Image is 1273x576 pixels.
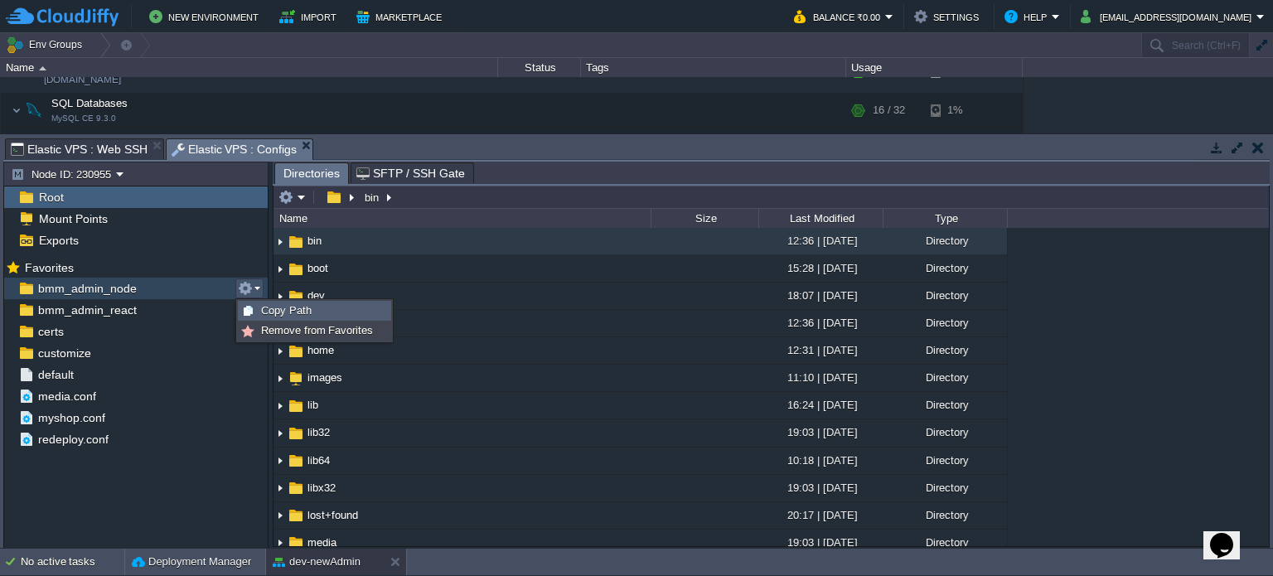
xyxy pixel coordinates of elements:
input: Click to enter the path [273,186,1269,209]
div: Status [499,58,580,77]
a: bin [305,234,324,248]
div: 11:10 | [DATE] [758,365,883,390]
span: MySQL CE 9.3.0 [51,114,116,123]
a: lost+found [305,508,361,522]
div: No active tasks [21,549,124,575]
a: libx32 [305,481,338,495]
span: boot [305,261,331,275]
div: Size [652,209,758,228]
img: AMDAwAAAACH5BAEAAAAALAAAAAABAAEAAAICRAEAOw== [287,479,305,497]
button: Settings [914,7,984,27]
div: 16 / 32 [873,94,905,127]
div: Name [2,58,497,77]
img: AMDAwAAAACH5BAEAAAAALAAAAAABAAEAAAICRAEAOw== [287,506,305,525]
img: AMDAwAAAACH5BAEAAAAALAAAAAABAAEAAAICRAEAOw== [273,448,287,474]
div: Directory [883,283,1007,308]
button: dev-newAdmin [273,554,361,570]
a: Remove from Favorites [239,322,390,340]
div: Directory [883,310,1007,336]
div: Directory [883,365,1007,390]
img: AMDAwAAAACH5BAEAAAAALAAAAAABAAEAAAICRAEAOw== [287,370,305,388]
span: lib [305,398,321,412]
div: Directory [883,448,1007,473]
img: AMDAwAAAACH5BAEAAAAALAAAAAABAAEAAAICRAEAOw== [273,283,287,309]
button: Marketplace [356,7,447,27]
span: Mount Points [36,211,110,226]
span: images [305,370,345,385]
span: Favorites [22,260,76,275]
img: AMDAwAAAACH5BAEAAAAALAAAAAABAAEAAAICRAEAOw== [273,256,287,282]
div: Name [275,209,651,228]
img: AMDAwAAAACH5BAEAAAAALAAAAAABAAEAAAICRAEAOw== [22,94,46,127]
a: lib32 [305,425,332,439]
span: Elastic VPS : Configs [172,139,298,160]
div: Directory [883,475,1007,501]
div: 12:36 | [DATE] [758,228,883,254]
span: SFTP / SSH Gate [356,163,465,183]
div: 19:03 | [DATE] [758,419,883,445]
button: Deployment Manager [132,554,251,570]
img: CloudJiffy [6,7,119,27]
div: Directory [883,530,1007,555]
img: AMDAwAAAACH5BAEAAAAALAAAAAABAAEAAAICRAEAOw== [287,397,305,415]
img: AMDAwAAAACH5BAEAAAAALAAAAAABAAEAAAICRAEAOw== [287,342,305,361]
img: AMDAwAAAACH5BAEAAAAALAAAAAABAAEAAAICRAEAOw== [287,233,305,251]
span: Exports [36,233,81,248]
div: Directory [883,392,1007,418]
button: [EMAIL_ADDRESS][DOMAIN_NAME] [1081,7,1256,27]
div: Last Modified [760,209,883,228]
div: Directory [883,502,1007,528]
div: Tags [582,58,845,77]
a: bmm_admin_node [35,281,139,296]
a: bmm_admin_react [35,303,139,317]
button: bin [362,190,383,205]
button: Help [1004,7,1052,27]
img: AMDAwAAAACH5BAEAAAAALAAAAAABAAEAAAICRAEAOw== [273,229,287,254]
div: 12:31 | [DATE] [758,337,883,363]
img: AMDAwAAAACH5BAEAAAAALAAAAAABAAEAAAICRAEAOw== [273,421,287,447]
img: AMDAwAAAACH5BAEAAAAALAAAAAABAAEAAAICRAEAOw== [273,393,287,419]
div: Type [884,209,1007,228]
div: 1% [931,94,985,127]
a: lib64 [305,453,332,467]
iframe: chat widget [1203,510,1256,559]
img: AMDAwAAAACH5BAEAAAAALAAAAAABAAEAAAICRAEAOw== [273,365,287,391]
span: Directories [283,163,340,184]
span: Elastic VPS : Web SSH [11,139,148,159]
a: home [305,343,336,357]
span: Copy Path [261,304,312,317]
a: dev [305,288,327,303]
span: Remove from Favorites [261,324,373,336]
img: AMDAwAAAACH5BAEAAAAALAAAAAABAAEAAAICRAEAOw== [273,530,287,556]
a: SQL DatabasesMySQL CE 9.3.0 [50,97,130,109]
img: AMDAwAAAACH5BAEAAAAALAAAAAABAAEAAAICRAEAOw== [287,534,305,552]
div: 15:28 | [DATE] [758,255,883,281]
div: 20:17 | [DATE] [758,502,883,528]
button: Env Groups [6,33,88,56]
a: redeploy.conf [35,432,111,447]
img: AMDAwAAAACH5BAEAAAAALAAAAAABAAEAAAICRAEAOw== [273,476,287,501]
div: 1% [931,128,985,153]
span: SQL Databases [50,96,130,110]
div: Directory [883,228,1007,254]
img: AMDAwAAAACH5BAEAAAAALAAAAAABAAEAAAICRAEAOw== [287,424,305,443]
a: media.conf [35,389,99,404]
div: 19:03 | [DATE] [758,475,883,501]
img: AMDAwAAAACH5BAEAAAAALAAAAAABAAEAAAICRAEAOw== [273,338,287,364]
span: media [305,535,339,549]
span: [DOMAIN_NAME] [44,71,121,88]
button: Balance ₹0.00 [794,7,885,27]
a: myshop.conf [35,410,108,425]
img: AMDAwAAAACH5BAEAAAAALAAAAAABAAEAAAICRAEAOw== [287,288,305,306]
img: AMDAwAAAACH5BAEAAAAALAAAAAABAAEAAAICRAEAOw== [287,260,305,278]
a: Favorites [22,261,76,274]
